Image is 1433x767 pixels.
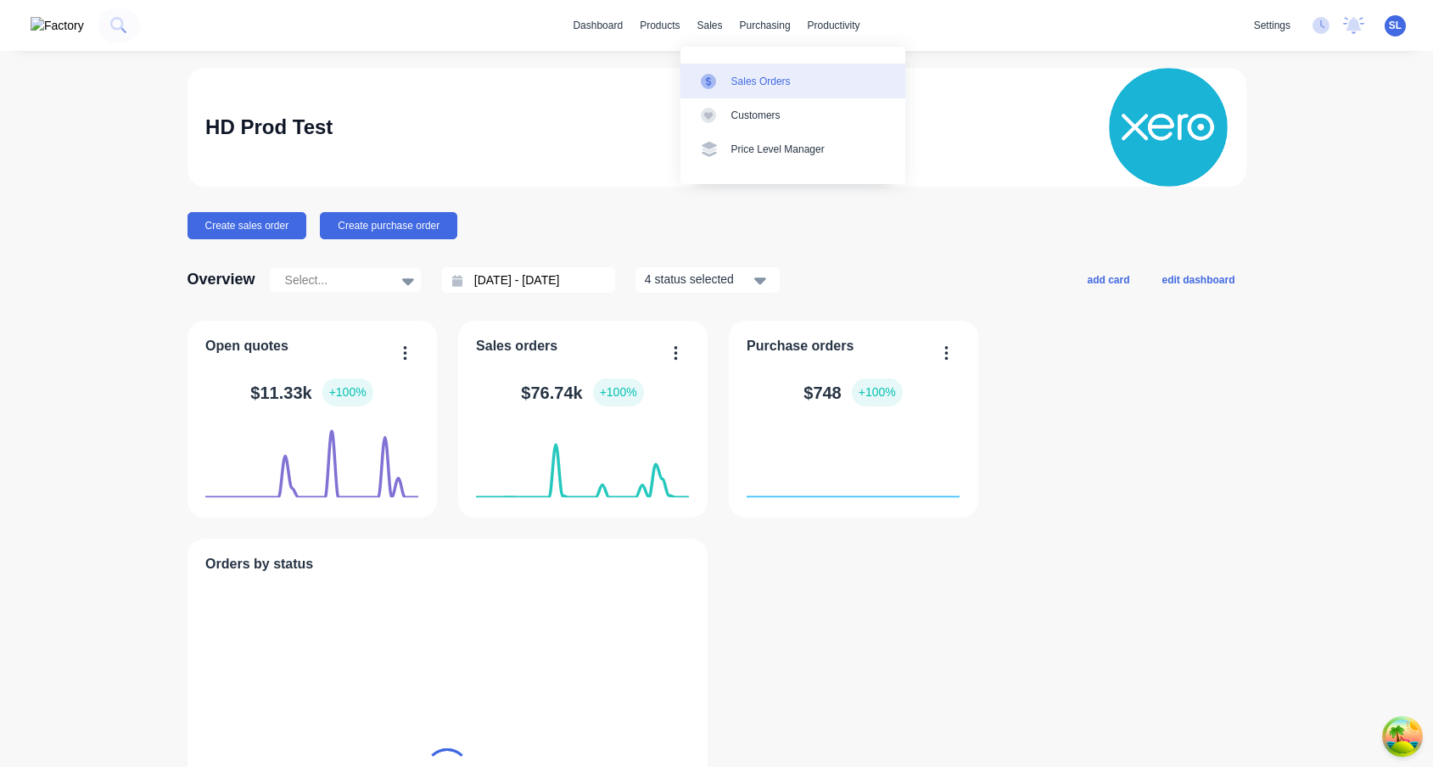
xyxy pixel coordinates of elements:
[250,378,372,406] div: $ 11.33k
[852,378,903,406] div: + 100 %
[635,267,780,293] button: 4 status selected
[731,108,781,123] div: Customers
[731,142,825,157] div: Price Level Manager
[680,64,905,98] a: Sales Orders
[593,378,644,406] div: + 100 %
[1150,268,1245,290] button: edit dashboard
[747,336,854,356] span: Purchase orders
[205,110,333,144] div: HD Prod Test
[1385,719,1419,753] button: Open Tanstack query devtools
[188,212,307,239] button: Create sales order
[1389,18,1402,33] span: SL
[803,378,903,406] div: $ 748
[731,74,791,89] div: Sales Orders
[1245,13,1299,38] div: settings
[521,378,643,406] div: $ 76.74k
[31,17,84,35] img: Factory
[320,212,457,239] button: Create purchase order
[631,13,688,38] div: products
[645,271,752,288] div: 4 status selected
[688,13,730,38] div: sales
[476,336,557,356] span: Sales orders
[1109,68,1228,187] img: HD Prod Test
[564,13,631,38] a: dashboard
[205,336,288,356] span: Open quotes
[680,132,905,166] a: Price Level Manager
[188,263,255,297] div: Overview
[1076,268,1140,290] button: add card
[680,98,905,132] a: Customers
[799,13,869,38] div: productivity
[322,378,373,406] div: + 100 %
[731,13,799,38] div: purchasing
